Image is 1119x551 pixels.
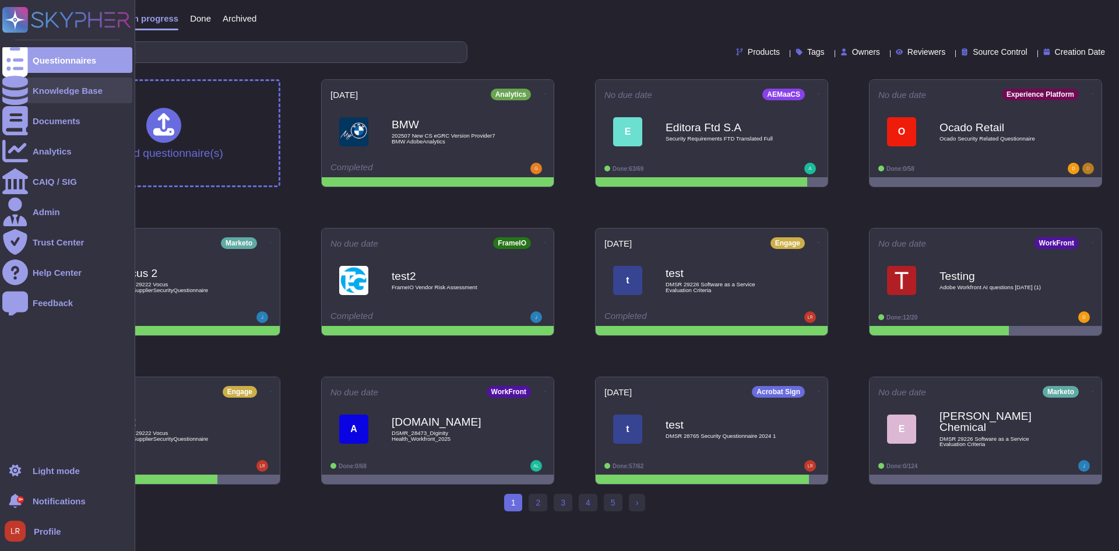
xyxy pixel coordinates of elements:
[804,460,816,472] img: user
[939,136,1056,142] span: Ocado Security Related Questionnaire
[770,237,805,249] div: Engage
[487,386,531,398] div: WorkFront
[887,266,916,295] img: Logo
[613,117,642,146] div: E
[807,48,825,56] span: Tags
[530,311,542,323] img: user
[1078,311,1090,323] img: user
[223,386,257,398] div: Engage
[491,89,531,100] div: Analytics
[939,285,1056,290] span: Adobe Workfront AI questions [DATE] (1)
[2,108,132,134] a: Documents
[392,133,508,144] span: 202507 New CS eGRC Version Provider7 BMW AdobeAnalytics
[392,119,508,130] b: BMW
[666,282,782,293] span: DMSR 29226 Software as a Service Evaluation Criteria
[2,47,132,73] a: Questionnaires
[330,239,378,248] span: No due date
[1082,163,1094,174] img: user
[762,89,805,100] div: AEMaaCS
[2,290,132,315] a: Feedback
[1043,386,1079,398] div: Marketo
[939,436,1056,447] span: DMSR 29226 Software as a Service Evaluation Criteria
[118,268,234,279] b: Vocus 2
[1002,89,1079,100] div: Experience Platform
[604,239,632,248] span: [DATE]
[190,14,211,23] span: Done
[554,494,572,511] a: 3
[666,268,782,279] b: test
[339,463,367,469] span: Done: 0/68
[339,266,368,295] img: Logo
[604,388,632,396] span: [DATE]
[2,169,132,194] a: CAIQ / SIG
[118,416,234,427] b: test
[1055,48,1105,56] span: Creation Date
[392,285,508,290] span: FrameIO Vendor Risk Assessment
[392,430,508,441] span: DSMR_28473_Diginity Health_Workfront_2025
[493,237,531,249] div: FrameIO
[1034,237,1079,249] div: WorkFront
[33,299,73,307] div: Feedback
[804,311,816,323] img: user
[2,138,132,164] a: Analytics
[604,90,652,99] span: No due date
[752,386,805,398] div: Acrobat Sign
[339,415,368,444] div: A
[604,311,747,323] div: Completed
[530,460,542,472] img: user
[939,410,1056,433] b: [PERSON_NAME] Chemical
[2,229,132,255] a: Trust Center
[339,117,368,146] img: Logo
[118,430,234,441] span: DMSR 29222 Vocus SAASSupplierSecurityQuestionnaire
[613,266,642,295] div: t
[33,208,60,216] div: Admin
[907,48,945,56] span: Reviewers
[118,282,234,293] span: DMSR 29222 Vocus SAASSupplierSecurityQuestionnaire
[878,90,926,99] span: No due date
[2,259,132,285] a: Help Center
[604,494,622,511] a: 5
[2,78,132,103] a: Knowledge Base
[33,268,82,277] div: Help Center
[939,122,1056,133] b: Ocado Retail
[1078,460,1090,472] img: user
[330,311,473,323] div: Completed
[221,237,257,249] div: Marketo
[886,314,917,321] span: Done: 12/20
[34,527,61,536] span: Profile
[878,388,926,396] span: No due date
[613,415,642,444] div: t
[887,415,916,444] div: E
[613,166,643,172] span: Done: 63/69
[33,117,80,125] div: Documents
[33,238,84,247] div: Trust Center
[529,494,547,511] a: 2
[33,466,80,475] div: Light mode
[33,86,103,95] div: Knowledge Base
[33,497,86,506] span: Notifications
[5,521,26,542] img: user
[666,433,782,439] span: DMSR 28765 Security Questionnaire 2024 1
[330,163,473,174] div: Completed
[392,271,508,282] b: test2
[392,416,508,427] b: [DOMAIN_NAME]
[2,199,132,224] a: Admin
[748,48,780,56] span: Products
[504,494,523,511] span: 1
[613,463,643,469] span: Done: 57/62
[17,496,24,503] div: 9+
[530,163,542,174] img: user
[804,163,816,174] img: user
[666,122,782,133] b: Editora Ftd S.A
[330,388,378,396] span: No due date
[256,311,268,323] img: user
[886,463,917,469] span: Done: 0/124
[1068,163,1079,174] img: user
[2,518,34,544] button: user
[666,419,782,430] b: test
[33,56,96,65] div: Questionnaires
[666,136,782,142] span: Security Requirements FTD Translated Full
[878,239,926,248] span: No due date
[33,177,77,186] div: CAIQ / SIG
[104,108,223,159] div: Upload questionnaire(s)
